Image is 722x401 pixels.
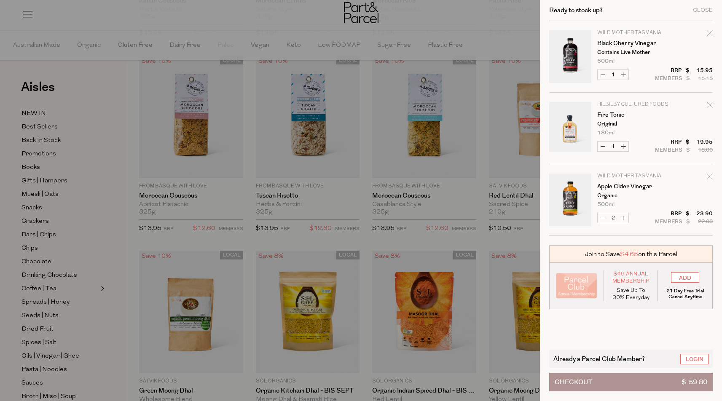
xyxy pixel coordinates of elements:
div: Remove Apple Cider Vinegar [707,172,713,184]
p: Hilbilby Cultured Foods [597,102,663,107]
input: QTY Apple Cider Vinegar [608,213,618,223]
div: Remove Black Cherry Vinegar [707,29,713,40]
span: 180ml [597,130,615,136]
p: Original [597,121,663,127]
span: $ 59.80 [682,373,707,391]
span: $49 Annual Membership [610,270,652,285]
input: QTY Fire Tonic [608,142,618,151]
input: QTY Black Cherry Vinegar [608,70,618,80]
span: Checkout [555,373,592,391]
span: 500ml [597,202,615,207]
p: Wild Mother Tasmania [597,174,663,179]
span: $4.65 [620,250,638,259]
div: Close [693,8,713,13]
div: Join to Save on this Parcel [549,245,713,263]
input: ADD [671,272,699,283]
a: Apple Cider Vinegar [597,184,663,190]
button: Checkout$ 59.80 [549,373,713,391]
div: Remove Fire Tonic [707,101,713,112]
span: Already a Parcel Club Member? [553,354,645,364]
a: Login [680,354,709,364]
p: Save Up To 30% Everyday [610,287,652,301]
h2: Ready to stock up? [549,7,603,13]
a: Fire Tonic [597,112,663,118]
p: 21 Day Free Trial Cancel Anytime [664,288,706,300]
p: Organic [597,193,663,198]
p: Wild Mother Tasmania [597,30,663,35]
a: Black Cherry Vinegar [597,40,663,46]
p: Contains Live Mother [597,50,663,55]
span: 500ml [597,59,615,64]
